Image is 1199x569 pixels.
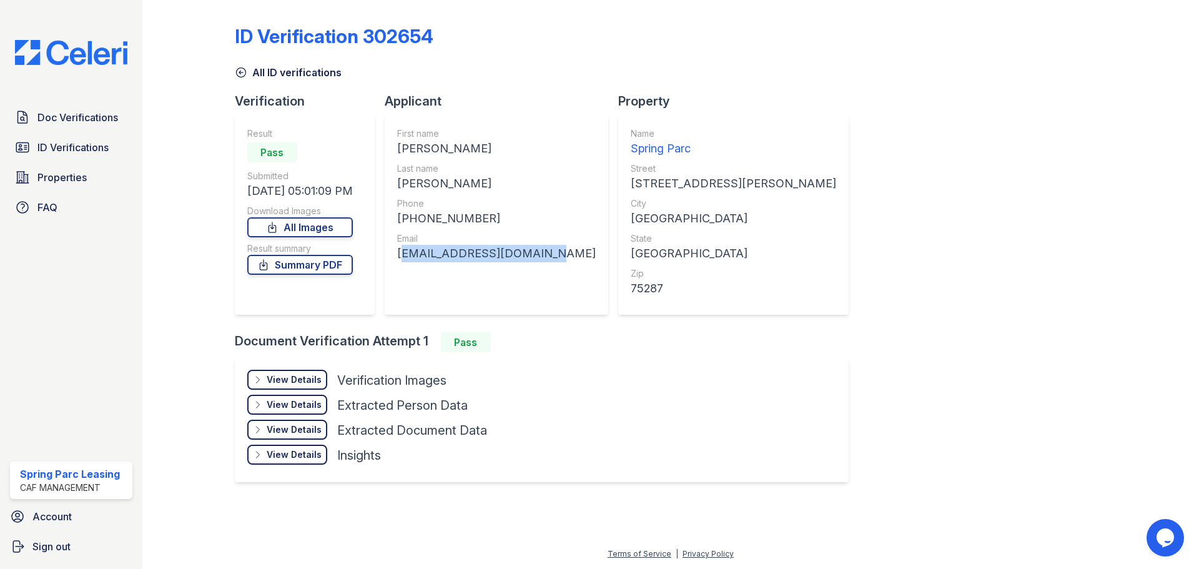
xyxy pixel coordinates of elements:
[337,447,381,464] div: Insights
[683,549,734,558] a: Privacy Policy
[631,210,836,227] div: [GEOGRAPHIC_DATA]
[631,232,836,245] div: State
[397,127,596,140] div: First name
[37,140,109,155] span: ID Verifications
[10,105,132,130] a: Doc Verifications
[631,280,836,297] div: 75287
[247,217,353,237] a: All Images
[631,175,836,192] div: [STREET_ADDRESS][PERSON_NAME]
[235,332,859,352] div: Document Verification Attempt 1
[235,65,342,80] a: All ID verifications
[247,127,353,140] div: Result
[397,210,596,227] div: [PHONE_NUMBER]
[608,549,671,558] a: Terms of Service
[247,205,353,217] div: Download Images
[32,509,72,524] span: Account
[247,255,353,275] a: Summary PDF
[37,200,57,215] span: FAQ
[397,175,596,192] div: [PERSON_NAME]
[631,162,836,175] div: Street
[5,40,137,65] img: CE_Logo_Blue-a8612792a0a2168367f1c8372b55b34899dd931a85d93a1a3d3e32e68fde9ad4.png
[235,25,433,47] div: ID Verification 302654
[10,195,132,220] a: FAQ
[37,110,118,125] span: Doc Verifications
[20,467,120,482] div: Spring Parc Leasing
[631,127,836,140] div: Name
[337,372,447,389] div: Verification Images
[397,197,596,210] div: Phone
[267,374,322,386] div: View Details
[337,397,468,414] div: Extracted Person Data
[247,142,297,162] div: Pass
[441,332,491,352] div: Pass
[397,245,596,262] div: [EMAIL_ADDRESS][DOMAIN_NAME]
[235,92,385,110] div: Verification
[32,539,71,554] span: Sign out
[631,197,836,210] div: City
[631,127,836,157] a: Name Spring Parc
[631,267,836,280] div: Zip
[20,482,120,494] div: CAF Management
[618,92,859,110] div: Property
[337,422,487,439] div: Extracted Document Data
[267,398,322,411] div: View Details
[5,504,137,529] a: Account
[247,170,353,182] div: Submitted
[397,232,596,245] div: Email
[631,245,836,262] div: [GEOGRAPHIC_DATA]
[37,170,87,185] span: Properties
[5,534,137,559] a: Sign out
[10,165,132,190] a: Properties
[385,92,618,110] div: Applicant
[247,242,353,255] div: Result summary
[1147,519,1187,557] iframe: chat widget
[10,135,132,160] a: ID Verifications
[247,182,353,200] div: [DATE] 05:01:09 PM
[267,423,322,436] div: View Details
[631,140,836,157] div: Spring Parc
[397,140,596,157] div: [PERSON_NAME]
[397,162,596,175] div: Last name
[267,448,322,461] div: View Details
[676,549,678,558] div: |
